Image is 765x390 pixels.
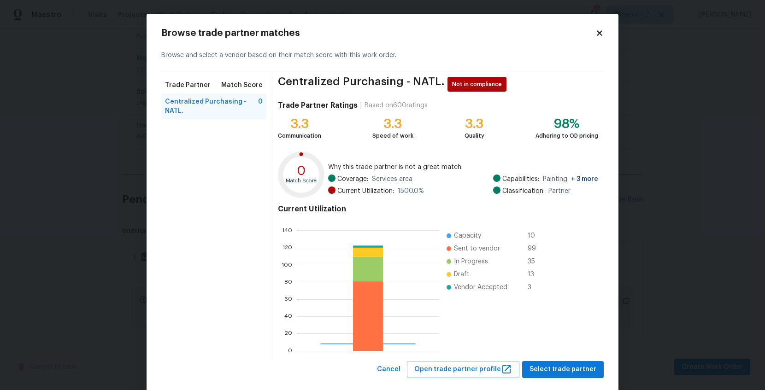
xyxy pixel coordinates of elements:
[258,97,263,116] span: 0
[161,40,604,71] div: Browse and select a vendor based on their match score with this work order.
[165,97,258,116] span: Centralized Purchasing - NATL.
[288,348,292,354] text: 0
[372,119,413,128] div: 3.3
[452,80,506,89] span: Not in compliance
[454,270,470,279] span: Draft
[548,186,571,196] span: Partner
[365,101,428,110] div: Based on 600 ratings
[535,131,598,140] div: Adhering to OD pricing
[502,186,545,196] span: Classification:
[535,119,598,128] div: 98%
[377,364,400,375] span: Cancel
[358,101,365,110] div: |
[284,279,292,285] text: 80
[284,297,292,302] text: 60
[454,231,481,240] span: Capacity
[454,257,488,266] span: In Progress
[328,163,598,172] span: Why this trade partner is not a great match:
[543,175,598,184] span: Painting
[571,176,598,182] span: + 3 more
[398,186,424,196] span: 1500.0 %
[165,81,211,90] span: Trade Partner
[337,186,394,196] span: Current Utilization:
[282,245,292,250] text: 120
[278,77,445,92] span: Centralized Purchasing - NATL.
[465,119,484,128] div: 3.3
[407,361,519,378] button: Open trade partner profile
[528,231,542,240] span: 10
[282,227,292,233] text: 140
[530,364,596,375] span: Select trade partner
[414,364,512,375] span: Open trade partner profile
[337,175,368,184] span: Coverage:
[528,283,542,292] span: 3
[282,262,292,268] text: 100
[221,81,263,90] span: Match Score
[297,164,306,177] text: 0
[286,178,317,183] text: Match Score
[454,244,500,253] span: Sent to vendor
[502,175,539,184] span: Capabilities:
[284,314,292,319] text: 40
[161,29,595,38] h2: Browse trade partner matches
[372,131,413,140] div: Speed of work
[278,119,321,128] div: 3.3
[285,331,292,336] text: 20
[278,101,358,110] h4: Trade Partner Ratings
[528,244,542,253] span: 99
[465,131,484,140] div: Quality
[454,283,507,292] span: Vendor Accepted
[372,175,412,184] span: Services area
[528,257,542,266] span: 35
[278,131,321,140] div: Communication
[528,270,542,279] span: 13
[278,204,598,214] h4: Current Utilization
[522,361,604,378] button: Select trade partner
[373,361,404,378] button: Cancel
